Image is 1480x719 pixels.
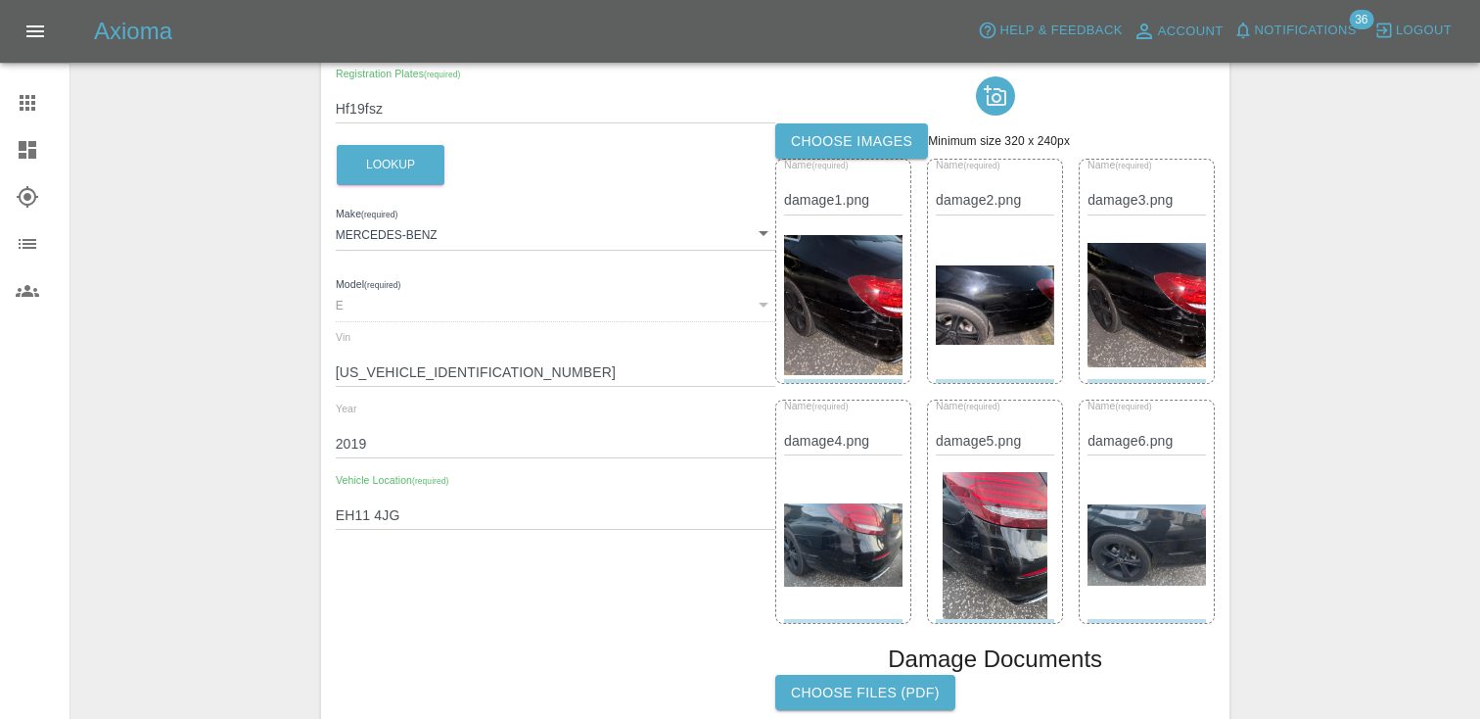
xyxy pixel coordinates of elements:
small: (required) [811,402,848,410]
small: (required) [811,162,848,170]
span: Name [784,160,849,171]
small: (required) [1116,162,1152,170]
button: Help & Feedback [973,16,1127,46]
span: Logout [1396,20,1452,42]
span: Minimum size 320 x 240px [928,134,1070,148]
small: (required) [964,402,1000,410]
h1: Damage Documents [888,644,1102,675]
a: Account [1128,16,1228,47]
button: Lookup [337,145,444,185]
span: Registration Plates [336,68,460,79]
h5: Axioma [94,16,172,47]
span: Name [936,400,1000,411]
small: (required) [964,162,1000,170]
small: (required) [361,210,397,218]
span: Name [936,160,1000,171]
label: Make [336,207,397,222]
div: E [336,286,775,321]
span: Year [336,403,357,414]
span: 36 [1349,10,1373,29]
div: MERCEDES-BENZ [336,216,775,251]
span: Vehicle Location [336,474,448,486]
label: Choose files (pdf) [775,675,955,711]
span: Name [1087,400,1152,411]
label: Model [336,277,400,293]
span: Notifications [1255,20,1357,42]
button: Notifications [1228,16,1362,46]
span: Account [1158,21,1224,43]
small: (required) [412,476,448,485]
small: (required) [364,281,400,290]
button: Open drawer [12,8,59,55]
small: (required) [424,70,460,78]
label: Choose images [775,123,928,160]
button: Logout [1369,16,1457,46]
span: Name [1087,160,1152,171]
span: Vin [336,331,350,343]
span: Help & Feedback [999,20,1122,42]
small: (required) [1116,402,1152,410]
span: Name [784,400,849,411]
